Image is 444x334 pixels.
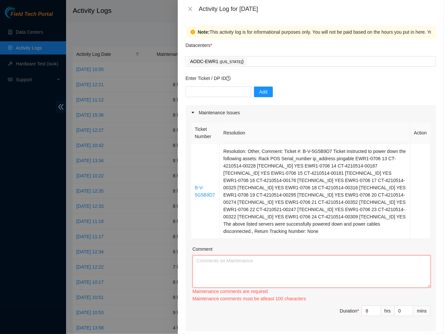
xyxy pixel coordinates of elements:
th: Ticket Number [191,122,220,144]
div: Maintenance comments must be atleast 100 characters [193,295,431,302]
button: Close [186,6,195,12]
div: Activity Log for [DATE] [199,5,436,13]
strong: Note: [198,28,210,36]
th: Resolution [220,122,410,144]
th: Action [410,122,431,144]
p: Enter Ticket / DP ID [186,75,436,82]
td: Resolution: Other, Comment: Ticket #: B-V-5G5B9D7 Ticket instructed to power down the following a... [220,144,410,239]
span: Add [259,88,268,95]
p: AODC-EWR1 ) [190,58,244,65]
div: Duration [340,307,359,315]
span: exclamation-circle [191,30,195,34]
div: hrs [381,306,395,316]
label: Comment [193,245,213,253]
span: close [188,6,193,12]
a: B-V-5G5B9D7 [195,185,215,198]
p: Datacenters [186,38,212,49]
div: Maintenance comments are required [193,288,431,295]
span: ( [US_STATE] [220,60,242,64]
button: Add [254,87,273,97]
textarea: Comment [193,255,431,288]
span: question-circle [226,76,231,81]
div: Maintenance Issues [186,105,436,120]
div: mins [413,306,431,316]
span: caret-right [191,111,195,115]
